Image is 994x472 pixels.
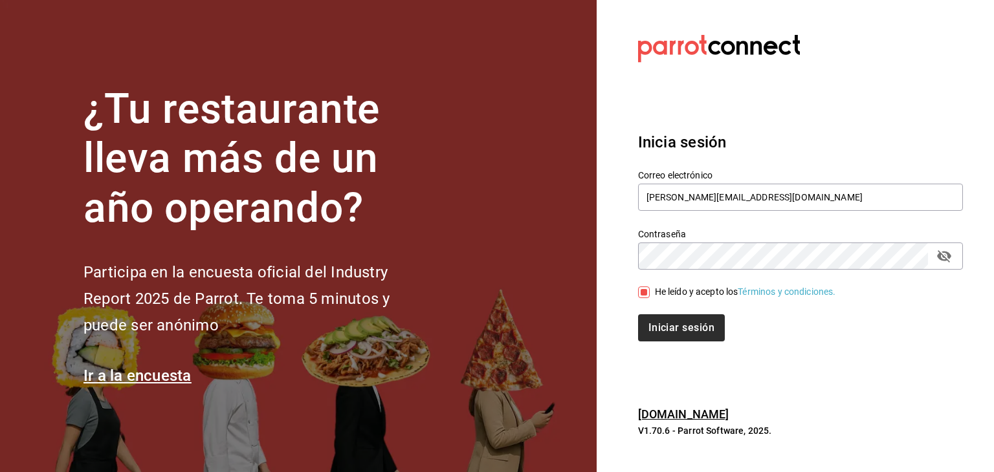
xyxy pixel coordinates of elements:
input: Ingresa tu correo electrónico [638,184,963,211]
button: Iniciar sesión [638,314,725,341]
a: [DOMAIN_NAME] [638,407,729,421]
h1: ¿Tu restaurante lleva más de un año operando? [83,85,433,233]
p: V1.70.6 - Parrot Software, 2025. [638,424,963,437]
button: passwordField [933,245,955,267]
div: He leído y acepto los [655,285,836,299]
a: Ir a la encuesta [83,367,192,385]
a: Términos y condiciones. [738,286,835,297]
label: Contraseña [638,229,963,238]
h3: Inicia sesión [638,131,963,154]
label: Correo electrónico [638,170,963,179]
h2: Participa en la encuesta oficial del Industry Report 2025 de Parrot. Te toma 5 minutos y puede se... [83,259,433,338]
